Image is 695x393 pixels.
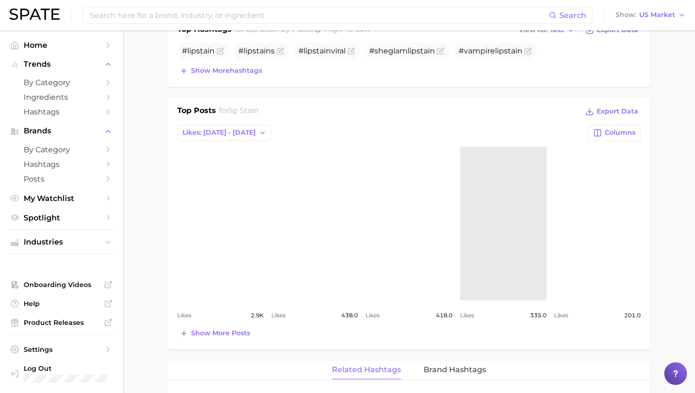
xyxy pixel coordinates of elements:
span: by Category [24,78,99,87]
span: #sheglam [369,46,435,55]
span: Likes [177,310,191,321]
span: Likes [271,310,286,321]
span: 201.0 [624,310,641,321]
span: # s [238,46,275,55]
button: Flag as miscategorized or irrelevant [217,47,224,55]
span: Trends [24,60,99,69]
span: stain [196,46,215,55]
span: high to low [324,25,371,34]
span: lip [408,46,417,55]
a: Log out. Currently logged in with e-mail mathilde@spate.nyc. [8,361,115,385]
a: by Category [8,142,115,157]
button: Brands [8,124,115,138]
span: 2.9k [251,310,264,321]
span: # [182,46,215,55]
button: Flag as miscategorized or irrelevant [277,47,284,55]
button: Export Data [583,105,641,118]
a: Home [8,38,115,52]
button: ShowUS Market [613,9,688,21]
span: Show more hashtags [191,67,262,75]
span: stain [313,46,331,55]
span: Industries [24,238,99,246]
span: View As [519,27,547,33]
span: Product Releases [24,318,99,327]
span: Likes [460,310,474,321]
span: stain [252,46,271,55]
span: Onboarding Videos [24,280,99,289]
span: Log Out [24,364,108,373]
span: Brands [24,127,99,135]
span: lip [243,46,252,55]
a: Product Releases [8,315,115,330]
img: SPATE [9,9,60,20]
button: Show more posts [177,327,252,340]
span: by Category [24,145,99,154]
h1: Top Posts [177,105,216,119]
a: Hashtags [8,157,115,172]
span: Likes: [DATE] - [DATE] [182,129,256,137]
span: stain [417,46,435,55]
span: Home [24,41,99,50]
button: Likes: [DATE] - [DATE] [177,125,271,141]
span: Posts [24,175,99,183]
a: My Watchlist [8,191,115,206]
a: Help [8,297,115,311]
button: Industries [8,235,115,249]
span: #vampire [459,46,522,55]
span: lip stain [246,25,279,34]
span: Columns [605,129,635,137]
span: My Watchlist [24,194,99,203]
span: Export Data [597,107,638,115]
span: Likes [365,310,380,321]
a: Hashtags [8,105,115,119]
span: Settings [24,345,99,354]
span: Show [616,12,636,17]
a: Onboarding Videos [8,278,115,292]
span: Hashtags [24,107,99,116]
button: Show morehashtags [177,64,264,78]
span: lip [495,46,504,55]
input: Search here for a brand, industry, or ingredient [89,7,549,23]
span: Brand Hashtags [424,366,486,374]
a: by Category [8,75,115,90]
span: 335.0 [530,310,547,321]
a: Settings [8,342,115,357]
span: lip [304,46,313,55]
a: Posts [8,172,115,186]
span: lip stain [229,106,259,115]
span: 418.0 [436,310,452,321]
span: 438.0 [341,310,358,321]
h2: for [219,105,259,119]
span: Hashtags [24,160,99,169]
span: Ingredients [24,93,99,102]
button: Flag as miscategorized or irrelevant [524,47,532,55]
span: Text [550,27,564,33]
span: Likes [554,310,568,321]
a: Spotlight [8,210,115,225]
span: stain [504,46,522,55]
button: Flag as miscategorized or irrelevant [347,47,355,55]
span: Search [559,11,586,20]
span: lip [187,46,196,55]
span: Help [24,299,99,308]
span: Spotlight [24,213,99,222]
span: Show more posts [191,329,250,337]
a: Ingredients [8,90,115,105]
span: US Market [639,12,675,17]
button: Trends [8,57,115,71]
span: Related Hashtags [332,366,401,374]
span: # viral [298,46,346,55]
button: Columns [588,125,641,141]
button: Flag as miscategorized or irrelevant [437,47,444,55]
